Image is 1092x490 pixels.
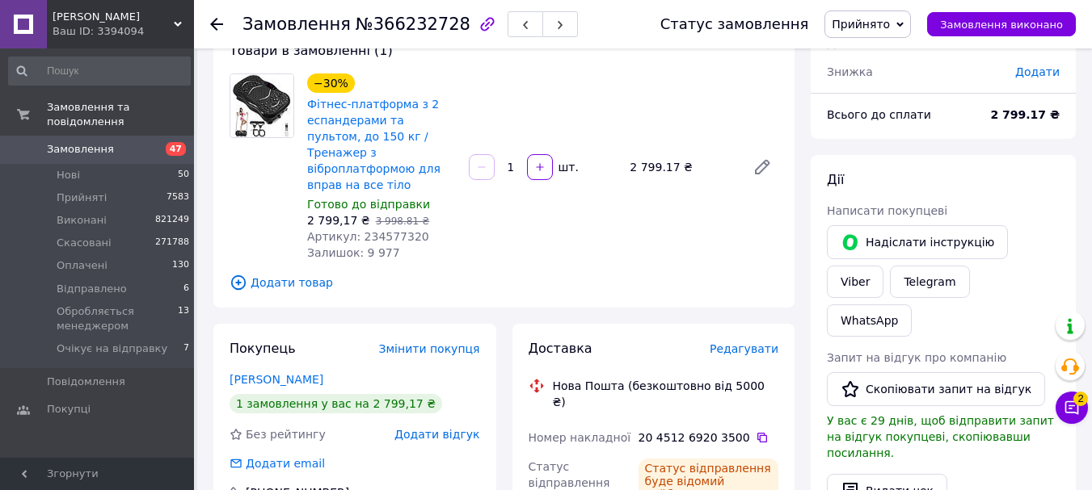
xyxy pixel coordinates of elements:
[827,266,883,298] a: Viber
[230,373,323,386] a: [PERSON_NAME]
[57,168,80,182] span: Нові
[827,414,1054,459] span: У вас є 29 днів, щоб відправити запит на відгук покупцеві, скопіювавши посилання.
[230,341,296,356] span: Покупець
[307,246,400,259] span: Залишок: 9 977
[827,36,883,49] span: Доставка
[1056,392,1088,424] button: Чат з покупцем2
[529,460,610,489] span: Статус відправлення
[1015,65,1060,78] span: Додати
[166,142,186,156] span: 47
[230,394,442,413] div: 1 замовлення у вас на 2 799,17 ₴
[230,43,393,58] span: Товари в замовленні (1)
[155,236,189,250] span: 271788
[746,151,778,183] a: Редагувати
[710,342,778,355] span: Редагувати
[827,304,912,337] a: WhatsApp
[660,16,809,32] div: Статус замовлення
[47,142,114,157] span: Замовлення
[827,172,844,187] span: Дії
[167,191,189,205] span: 7583
[230,274,778,291] span: Додати товар
[57,213,107,228] span: Виконані
[307,198,430,211] span: Готово до відправки
[47,100,194,129] span: Замовлення та повідомлення
[827,65,873,78] span: Знижка
[47,402,91,417] span: Покупці
[827,108,931,121] span: Всього до сплати
[940,19,1063,31] span: Замовлення виконано
[47,375,125,389] span: Повідомлення
[832,18,890,31] span: Прийнято
[178,168,189,182] span: 50
[242,15,351,34] span: Замовлення
[623,156,740,178] div: 2 799.17 ₴
[57,191,107,205] span: Прийняті
[183,282,189,296] span: 6
[210,16,223,32] div: Повернутися назад
[529,341,592,356] span: Доставка
[228,455,327,471] div: Додати email
[307,73,355,93] div: −30%
[639,429,778,446] div: 20 4512 6920 3500
[246,428,326,441] span: Без рейтингу
[376,216,430,227] span: 3 998.81 ₴
[178,304,189,333] span: 13
[8,57,191,86] input: Пошук
[57,236,112,250] span: Скасовані
[827,372,1045,406] button: Скопіювати запит на відгук
[379,342,480,355] span: Змінити покупця
[827,204,947,217] span: Написати покупцеві
[57,341,167,356] span: Очікує на відправку
[172,258,189,273] span: 130
[53,24,194,39] div: Ваш ID: 3394094
[827,225,1008,259] button: Надіслати інструкцію
[990,108,1060,121] b: 2 799.17 ₴
[244,455,327,471] div: Додати email
[554,159,580,175] div: шт.
[307,98,441,191] a: Фітнес-платформа з 2 еспандерами та пультом, до 150 кг / Тренажер з віброплатформою для вправ на ...
[307,230,429,243] span: Артикул: 234577320
[53,10,174,24] span: HUGO
[549,378,783,410] div: Нова Пошта (безкоштовно від 5000 ₴)
[307,214,370,227] span: 2 799,17 ₴
[57,258,108,273] span: Оплачені
[57,304,178,333] span: Обробляється менеджером
[394,428,479,441] span: Додати відгук
[57,282,127,296] span: Відправлено
[356,15,470,34] span: №366232728
[529,431,631,444] span: Номер накладної
[927,12,1076,36] button: Замовлення виконано
[155,213,189,228] span: 821249
[890,266,969,298] a: Telegram
[183,341,189,356] span: 7
[1073,391,1088,405] span: 2
[230,74,293,137] img: Фітнес-платформа з 2 еспандерами та пультом, до 150 кг / Тренажер з віброплатформою для вправ на ...
[827,351,1006,364] span: Запит на відгук про компанію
